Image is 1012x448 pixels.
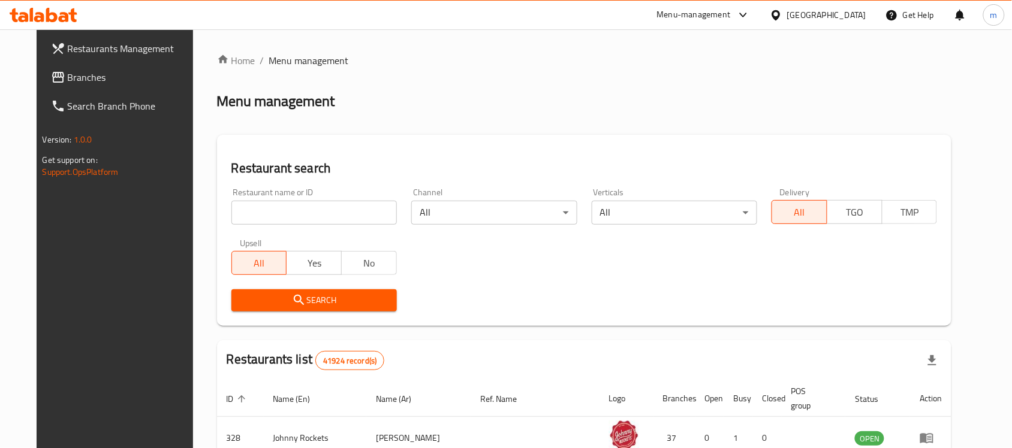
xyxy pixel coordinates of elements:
span: Search [241,293,387,308]
span: Get support on: [43,152,98,168]
th: Branches [653,380,695,417]
span: Menu management [269,53,349,68]
a: Restaurants Management [41,34,206,63]
button: All [231,251,287,275]
h2: Restaurant search [231,159,938,177]
a: Support.OpsPlatform [43,164,119,180]
div: Menu [920,431,942,445]
input: Search for restaurant name or ID.. [231,201,397,225]
th: Busy [724,380,753,417]
span: OPEN [855,432,884,446]
div: All [411,201,577,225]
label: Delivery [780,188,810,196]
span: 1.0.0 [74,132,92,147]
span: All [777,204,823,221]
button: TMP [882,200,938,224]
button: Search [231,289,397,311]
th: Open [695,380,724,417]
span: 41924 record(s) [316,355,384,367]
span: Branches [68,70,196,84]
span: POS group [791,384,832,413]
span: No [347,255,392,272]
a: Branches [41,63,206,92]
span: Version: [43,132,72,147]
label: Upsell [240,239,262,247]
span: m [990,8,998,22]
span: Ref. Name [480,392,532,406]
a: Home [217,53,255,68]
th: Closed [753,380,782,417]
li: / [260,53,264,68]
button: Yes [286,251,342,275]
div: Menu-management [657,8,731,22]
h2: Restaurants list [227,350,385,370]
span: TGO [832,204,878,221]
span: Yes [291,255,337,272]
span: All [237,255,282,272]
th: Action [910,380,951,417]
div: All [592,201,757,225]
th: Logo [600,380,653,417]
a: Search Branch Phone [41,92,206,120]
div: [GEOGRAPHIC_DATA] [787,8,866,22]
button: All [772,200,827,224]
span: TMP [887,204,933,221]
span: Status [855,392,894,406]
span: Name (En) [273,392,326,406]
span: Restaurants Management [68,41,196,56]
div: Export file [918,346,947,375]
button: No [341,251,397,275]
h2: Menu management [217,92,335,111]
span: Name (Ar) [376,392,427,406]
nav: breadcrumb [217,53,952,68]
span: ID [227,392,249,406]
button: TGO [827,200,883,224]
div: Total records count [315,351,384,370]
span: Search Branch Phone [68,99,196,113]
